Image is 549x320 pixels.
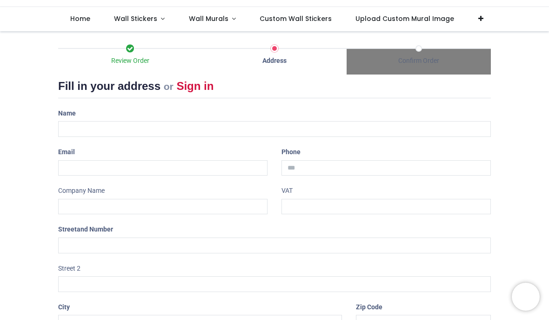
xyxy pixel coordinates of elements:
[58,300,70,315] label: City
[102,7,177,31] a: Wall Stickers
[58,222,113,238] label: Street
[347,56,491,66] div: Confirm Order
[176,80,214,92] a: Sign in
[70,14,90,23] span: Home
[512,283,540,311] iframe: Brevo live chat
[177,7,248,31] a: Wall Murals
[202,56,347,66] div: Address
[356,300,382,315] label: Zip Code
[281,183,293,199] label: VAT
[164,81,174,92] small: or
[260,14,332,23] span: Custom Wall Stickers
[58,261,80,277] label: Street 2
[58,56,202,66] div: Review Order
[58,183,105,199] label: Company Name
[58,144,75,160] label: Email
[189,14,228,23] span: Wall Murals
[77,225,113,233] span: and Number
[355,14,454,23] span: Upload Custom Mural Image
[58,80,161,92] span: Fill in your address
[58,106,76,122] label: Name
[281,144,301,160] label: Phone
[114,14,157,23] span: Wall Stickers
